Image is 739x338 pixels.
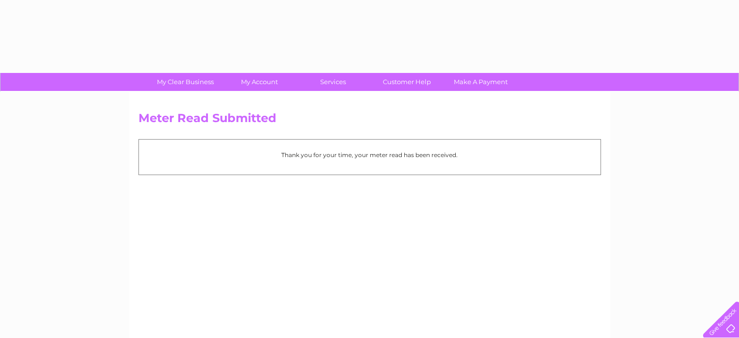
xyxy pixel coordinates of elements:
[367,73,447,91] a: Customer Help
[441,73,521,91] a: Make A Payment
[138,111,601,130] h2: Meter Read Submitted
[145,73,225,91] a: My Clear Business
[293,73,373,91] a: Services
[144,150,596,160] p: Thank you for your time, your meter read has been received.
[219,73,299,91] a: My Account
